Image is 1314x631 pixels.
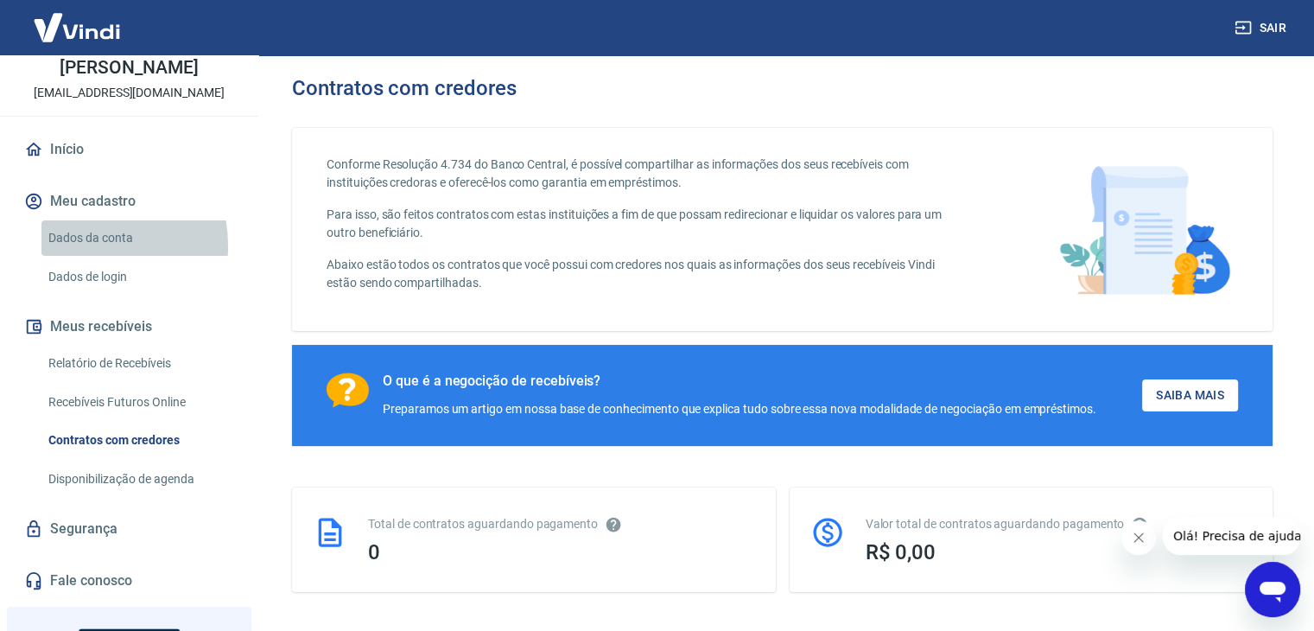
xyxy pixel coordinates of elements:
[21,131,238,169] a: Início
[327,156,965,192] p: Conforme Resolução 4.734 do Banco Central, é possível compartilhar as informações dos seus recebí...
[1051,156,1238,303] img: main-image.9f1869c469d712ad33ce.png
[327,256,965,292] p: Abaixo estão todos os contratos que você possui com credores nos quais as informações dos seus re...
[1163,517,1300,555] iframe: Mensagem da empresa
[21,510,238,548] a: Segurança
[41,259,238,295] a: Dados de login
[383,400,1096,418] div: Preparamos um artigo em nossa base de conhecimento que explica tudo sobre essa nova modalidade de...
[866,515,1253,533] div: Valor total de contratos aguardando pagamento
[327,206,965,242] p: Para isso, são feitos contratos com estas instituições a fim de que possam redirecionar e liquida...
[60,59,198,77] p: [PERSON_NAME]
[41,385,238,420] a: Recebíveis Futuros Online
[605,516,622,533] svg: Esses contratos não se referem à Vindi, mas sim a outras instituições.
[41,423,238,458] a: Contratos com credores
[21,1,133,54] img: Vindi
[1245,562,1300,617] iframe: Botão para abrir a janela de mensagens
[21,308,238,346] button: Meus recebíveis
[292,76,517,100] h3: Contratos com credores
[41,462,238,497] a: Disponibilização de agenda
[41,346,238,381] a: Relatório de Recebíveis
[866,540,936,564] span: R$ 0,00
[368,540,755,564] div: 0
[1131,516,1148,533] svg: O valor comprometido não se refere a pagamentos pendentes na Vindi e sim como garantia a outras i...
[1231,12,1293,44] button: Sair
[368,515,755,533] div: Total de contratos aguardando pagamento
[327,373,369,408] img: Ícone com um ponto de interrogação.
[10,12,145,26] span: Olá! Precisa de ajuda?
[21,562,238,600] a: Fale conosco
[21,182,238,220] button: Meu cadastro
[41,220,238,256] a: Dados da conta
[383,373,1096,390] div: O que é a negocição de recebíveis?
[1142,379,1238,411] a: Saiba Mais
[1121,520,1156,555] iframe: Fechar mensagem
[34,84,225,102] p: [EMAIL_ADDRESS][DOMAIN_NAME]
